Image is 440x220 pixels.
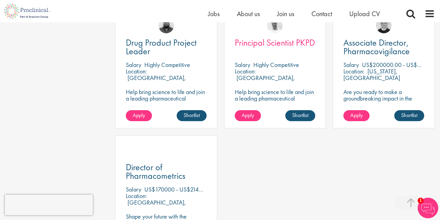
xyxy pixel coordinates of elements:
span: Principal Scientist PKPD [235,37,315,48]
span: Salary [343,61,359,69]
span: Location: [126,192,147,200]
a: Join us [277,9,294,18]
p: Help bring science to life and join a leading pharmaceutical company to play a key role in delive... [126,89,207,121]
img: Ashley Bennett [158,18,174,33]
a: Upload CV [349,9,380,18]
span: Salary [126,185,141,193]
img: Joshua Bye [267,18,283,33]
img: Bo Forsen [376,18,392,33]
p: [GEOGRAPHIC_DATA], [GEOGRAPHIC_DATA] [235,74,295,88]
a: Shortlist [177,110,207,121]
span: Location: [235,67,256,75]
a: Apply [343,110,370,121]
a: Contact [311,9,332,18]
iframe: reCAPTCHA [5,195,93,215]
a: About us [237,9,260,18]
a: Director of Pharmacometrics [126,163,207,180]
span: Director of Pharmacometrics [126,161,185,182]
a: Principal Scientist PKPD [235,38,316,47]
p: [GEOGRAPHIC_DATA], [GEOGRAPHIC_DATA] [126,74,186,88]
p: [GEOGRAPHIC_DATA], [GEOGRAPHIC_DATA] [126,198,186,213]
span: 1 [418,198,423,204]
span: Apply [350,112,363,119]
span: Location: [126,67,147,75]
p: US$170000 - US$214900 per annum [144,185,235,193]
a: Shortlist [285,110,315,121]
span: Associate Director, Pharmacovigilance [343,37,410,57]
p: Highly Competitive [144,61,190,69]
a: Apply [126,110,152,121]
span: Salary [126,61,141,69]
img: Chatbot [418,198,438,218]
span: Location: [343,67,364,75]
p: Highly Competitive [253,61,299,69]
span: Apply [242,112,254,119]
a: Drug Product Project Leader [126,38,207,56]
a: Apply [235,110,261,121]
a: Associate Director, Pharmacovigilance [343,38,424,56]
p: [US_STATE], [GEOGRAPHIC_DATA] [343,67,400,82]
p: Help bring science to life and join a leading pharmaceutical company to play a key role in delive... [235,89,316,121]
span: Salary [235,61,250,69]
a: Jobs [208,9,220,18]
a: Shortlist [394,110,424,121]
span: Apply [133,112,145,119]
span: Drug Product Project Leader [126,37,197,57]
p: Are you ready to make a groundbreaking impact in the world of biotechnology? Join a growing compa... [343,89,424,128]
